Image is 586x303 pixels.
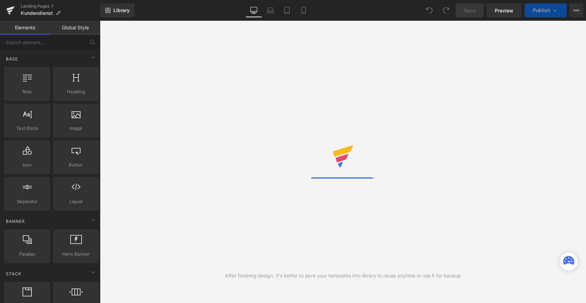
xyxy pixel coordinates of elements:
span: Kundendienst [21,10,53,16]
span: Image [55,125,97,132]
a: Preview [486,3,522,17]
a: Laptop [262,3,279,17]
a: New Library [100,3,134,17]
span: Save [464,7,475,14]
span: Row [6,88,48,95]
span: Publish [533,8,550,13]
button: Redo [439,3,453,17]
span: Liquid [55,198,97,205]
span: Parallax [6,250,48,258]
a: Mobile [295,3,312,17]
a: Global Style [50,21,100,35]
span: Stack [5,271,22,277]
span: Hero Banner [55,250,97,258]
button: Undo [422,3,436,17]
span: Text Block [6,125,48,132]
span: Heading [55,88,97,95]
button: More [569,3,583,17]
a: Tablet [279,3,295,17]
div: After finishing design, it's better to save your templates into library to reuse anytime or use i... [225,272,461,280]
a: Desktop [245,3,262,17]
span: Base [5,56,19,62]
span: Separator [6,198,48,205]
span: Banner [5,218,26,225]
span: Library [113,7,130,13]
span: Preview [495,7,513,14]
span: Icon [6,161,48,169]
span: Button [55,161,97,169]
button: Publish [524,3,567,17]
a: Landing Pages [21,3,100,9]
